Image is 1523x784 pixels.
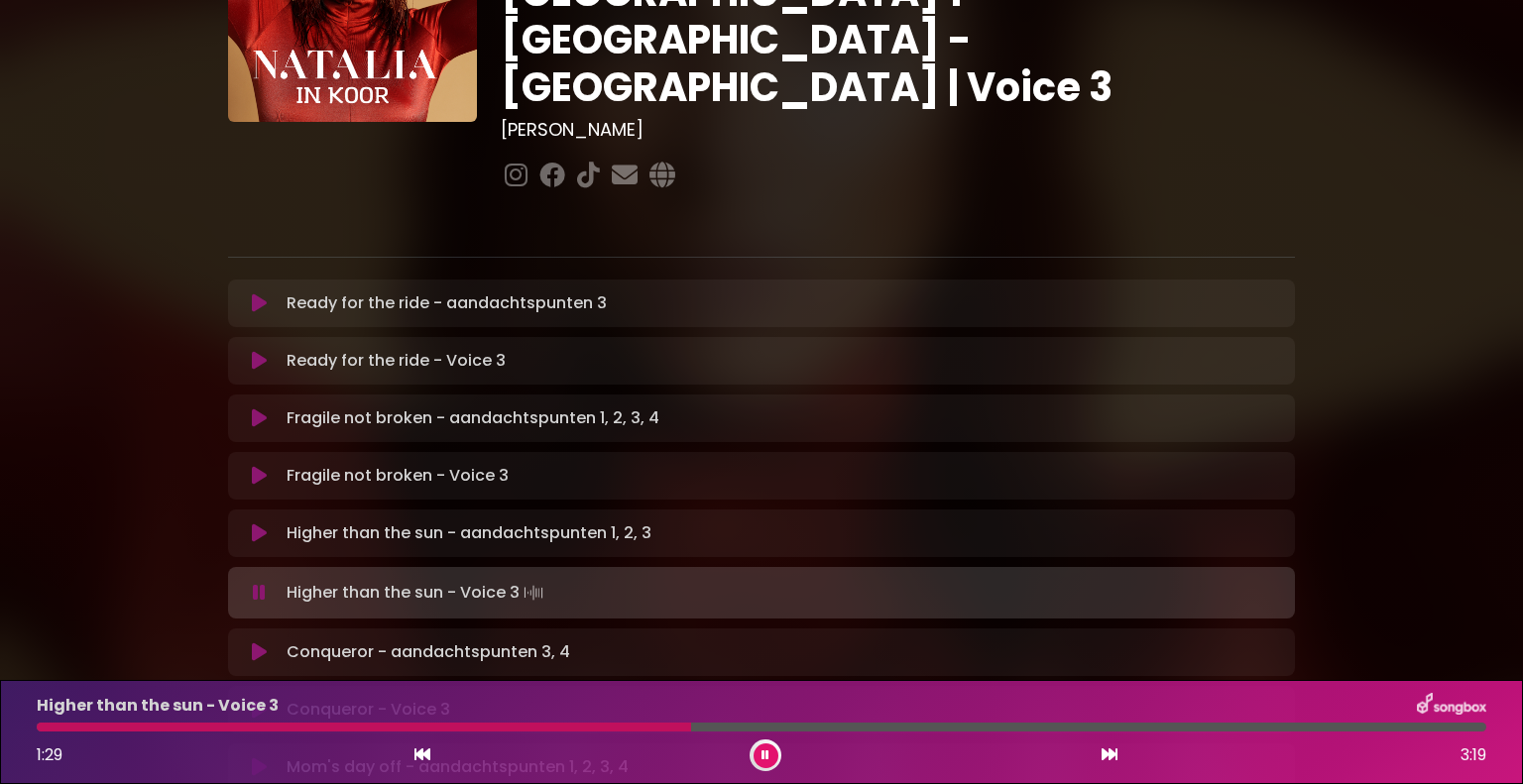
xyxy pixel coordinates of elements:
[287,579,547,607] p: Higher than the sun - Voice 3
[287,521,651,545] p: Higher than the sun - aandachtspunten 1, 2, 3
[287,291,607,315] p: Ready for the ride - aandachtspunten 3
[501,119,1295,141] h3: [PERSON_NAME]
[287,349,506,373] p: Ready for the ride - Voice 3
[287,464,509,488] p: Fragile not broken - Voice 3
[37,694,279,718] p: Higher than the sun - Voice 3
[287,406,659,430] p: Fragile not broken - aandachtspunten 1, 2, 3, 4
[1417,693,1486,719] img: songbox-logo-white.png
[1461,743,1486,767] span: 3:19
[520,579,547,607] img: waveform4.gif
[287,640,570,664] p: Conqueror - aandachtspunten 3, 4
[37,743,62,766] span: 1:29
